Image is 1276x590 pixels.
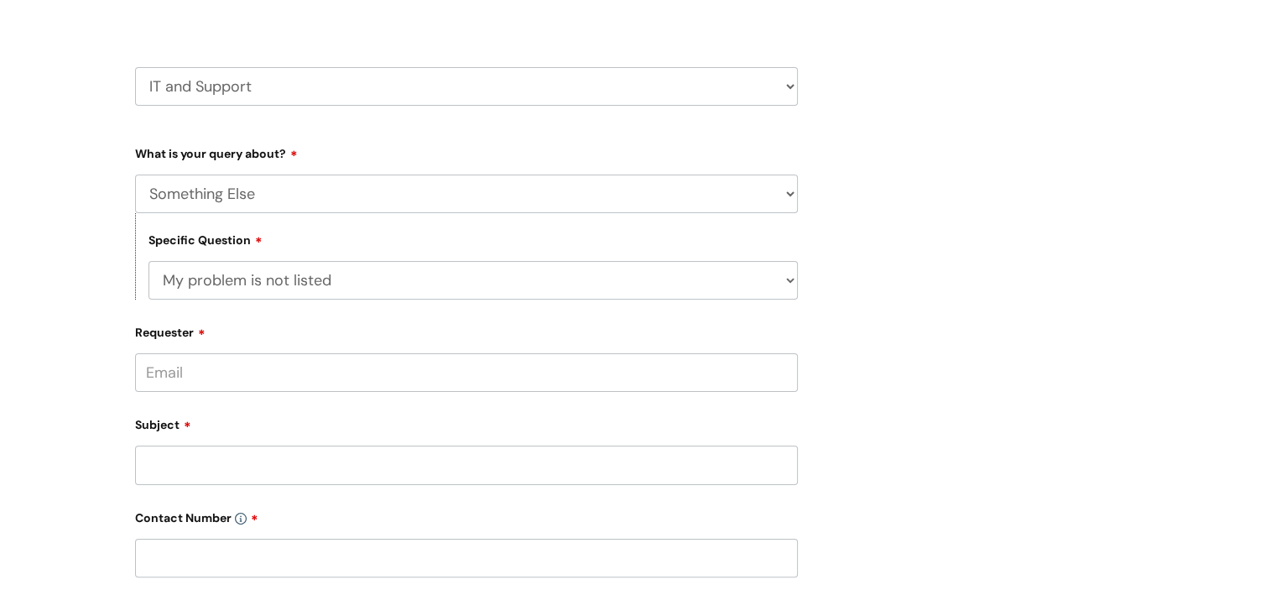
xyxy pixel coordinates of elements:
label: Contact Number [135,505,798,525]
input: Email [135,353,798,392]
label: What is your query about? [135,141,798,161]
label: Requester [135,320,798,340]
img: info-icon.svg [235,513,247,525]
label: Subject [135,412,798,432]
label: Specific Question [148,231,263,248]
